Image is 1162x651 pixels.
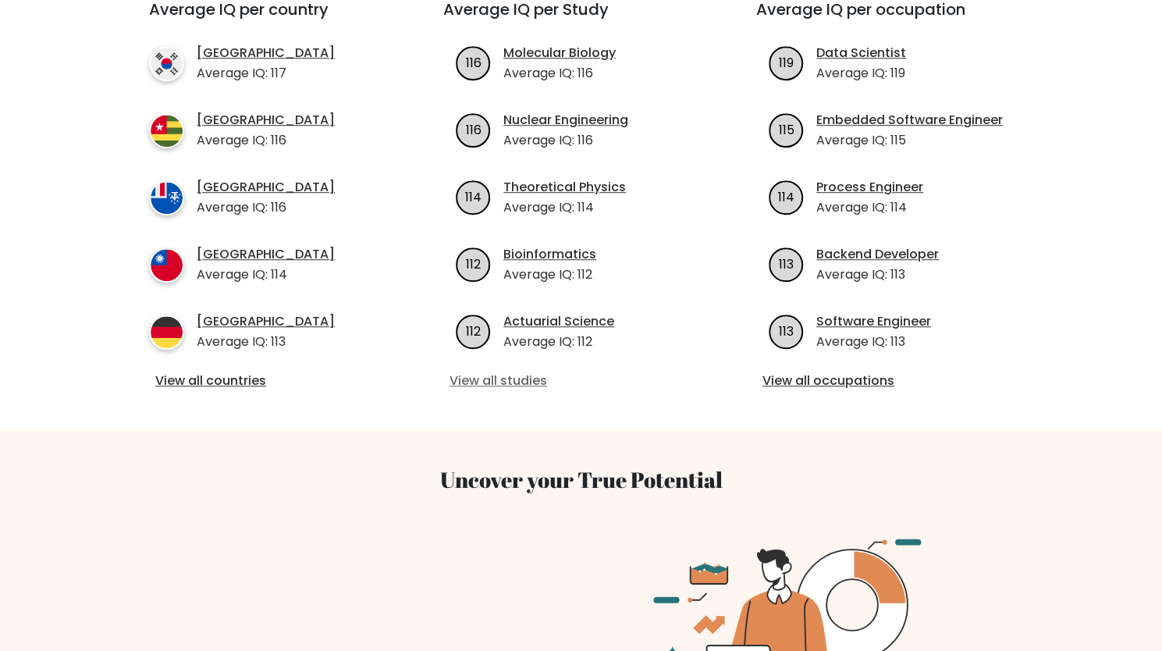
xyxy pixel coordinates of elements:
a: Data Scientist [816,44,906,62]
p: Average IQ: 117 [197,64,335,83]
text: 113 [779,322,794,340]
p: Average IQ: 116 [503,64,616,83]
a: [GEOGRAPHIC_DATA] [197,312,335,331]
a: [GEOGRAPHIC_DATA] [197,111,335,130]
p: Average IQ: 112 [503,333,614,351]
text: 114 [778,187,794,205]
p: Average IQ: 114 [816,198,923,217]
text: 114 [465,187,482,205]
text: 115 [779,120,794,138]
text: 119 [779,53,794,71]
text: 112 [466,322,481,340]
a: View all occupations [762,372,1025,390]
img: country [149,46,184,81]
img: country [149,113,184,148]
p: Average IQ: 113 [816,265,939,284]
a: Theoretical Physics [503,178,626,197]
p: Average IQ: 114 [503,198,626,217]
a: Backend Developer [816,245,939,264]
a: Nuclear Engineering [503,111,628,130]
p: Average IQ: 116 [197,131,335,150]
p: Average IQ: 112 [503,265,596,284]
text: 116 [466,120,482,138]
a: Software Engineer [816,312,931,331]
a: [GEOGRAPHIC_DATA] [197,178,335,197]
img: country [149,247,184,283]
a: Embedded Software Engineer [816,111,1003,130]
a: [GEOGRAPHIC_DATA] [197,245,335,264]
text: 116 [466,53,482,71]
a: [GEOGRAPHIC_DATA] [197,44,335,62]
a: Molecular Biology [503,44,616,62]
p: Average IQ: 115 [816,131,1003,150]
img: country [149,180,184,215]
text: 112 [466,254,481,272]
p: Average IQ: 116 [197,198,335,217]
a: View all countries [155,372,381,390]
img: country [149,315,184,350]
p: Average IQ: 116 [503,131,628,150]
a: View all studies [450,372,712,390]
p: Average IQ: 114 [197,265,335,284]
text: 113 [779,254,794,272]
a: Bioinformatics [503,245,596,264]
p: Average IQ: 119 [816,64,906,83]
p: Average IQ: 113 [816,333,931,351]
a: Process Engineer [816,178,923,197]
p: Average IQ: 113 [197,333,335,351]
h3: Uncover your True Potential [76,467,1087,493]
a: Actuarial Science [503,312,614,331]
